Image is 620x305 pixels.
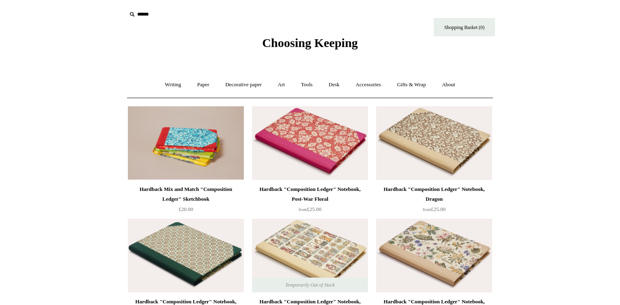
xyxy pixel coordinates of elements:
[254,184,366,204] div: Hardback "Composition Ledger" Notebook, Post-War Floral
[262,36,358,49] span: Choosing Keeping
[277,278,343,292] span: Temporarily Out of Stock
[299,206,321,212] span: £25.00
[262,43,358,48] a: Choosing Keeping
[190,74,217,96] a: Paper
[128,219,244,292] img: Hardback "Composition Ledger" Notebook, Floral Tile
[423,206,446,212] span: £25.00
[270,74,292,96] a: Art
[218,74,269,96] a: Decorative paper
[178,206,193,212] span: £20.00
[128,184,244,218] a: Hardback Mix and Match "Composition Ledger" Sketchbook £20.00
[252,219,368,292] img: Hardback "Composition Ledger" Notebook, Tarot
[435,74,463,96] a: About
[376,106,492,180] a: Hardback "Composition Ledger" Notebook, Dragon Hardback "Composition Ledger" Notebook, Dragon
[376,219,492,292] a: Hardback "Composition Ledger" Notebook, English Garden Hardback "Composition Ledger" Notebook, En...
[130,184,242,204] div: Hardback Mix and Match "Composition Ledger" Sketchbook
[128,219,244,292] a: Hardback "Composition Ledger" Notebook, Floral Tile Hardback "Composition Ledger" Notebook, Flora...
[252,106,368,180] img: Hardback "Composition Ledger" Notebook, Post-War Floral
[434,18,495,36] a: Shopping Basket (0)
[252,219,368,292] a: Hardback "Composition Ledger" Notebook, Tarot Hardback "Composition Ledger" Notebook, Tarot Tempo...
[158,74,189,96] a: Writing
[390,74,433,96] a: Gifts & Wrap
[252,106,368,180] a: Hardback "Composition Ledger" Notebook, Post-War Floral Hardback "Composition Ledger" Notebook, P...
[376,219,492,292] img: Hardback "Composition Ledger" Notebook, English Garden
[128,106,244,180] img: Hardback Mix and Match "Composition Ledger" Sketchbook
[348,74,388,96] a: Accessories
[294,74,320,96] a: Tools
[299,207,307,212] span: from
[252,184,368,218] a: Hardback "Composition Ledger" Notebook, Post-War Floral from£25.00
[378,184,490,204] div: Hardback "Composition Ledger" Notebook, Dragon
[376,184,492,218] a: Hardback "Composition Ledger" Notebook, Dragon from£25.00
[321,74,347,96] a: Desk
[376,106,492,180] img: Hardback "Composition Ledger" Notebook, Dragon
[128,106,244,180] a: Hardback Mix and Match "Composition Ledger" Sketchbook Hardback Mix and Match "Composition Ledger...
[423,207,431,212] span: from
